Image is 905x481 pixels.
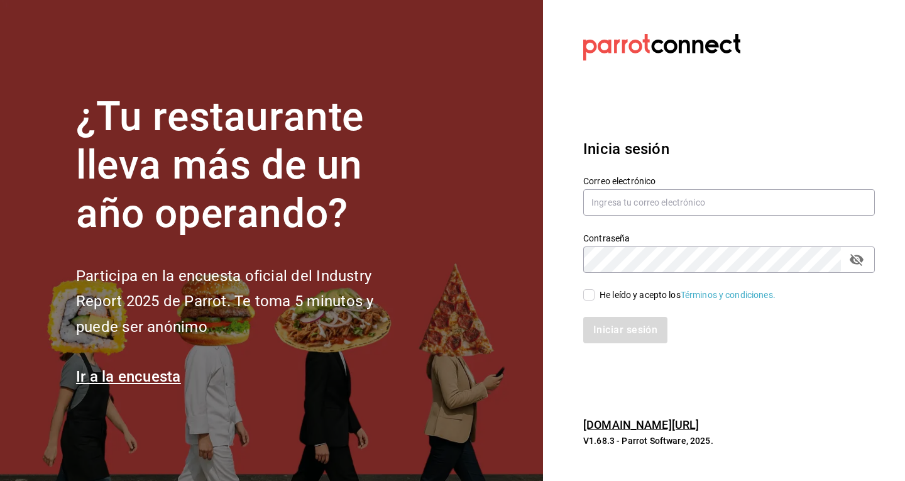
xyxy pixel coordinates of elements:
label: Correo electrónico [583,177,875,185]
div: He leído y acepto los [600,289,776,302]
button: passwordField [846,249,867,270]
input: Ingresa tu correo electrónico [583,189,875,216]
h2: Participa en la encuesta oficial del Industry Report 2025 de Parrot. Te toma 5 minutos y puede se... [76,263,415,340]
a: Ir a la encuesta [76,368,181,385]
a: Términos y condiciones. [681,290,776,300]
p: V1.68.3 - Parrot Software, 2025. [583,434,875,447]
h3: Inicia sesión [583,138,875,160]
h1: ¿Tu restaurante lleva más de un año operando? [76,93,415,238]
label: Contraseña [583,234,875,243]
a: [DOMAIN_NAME][URL] [583,418,699,431]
